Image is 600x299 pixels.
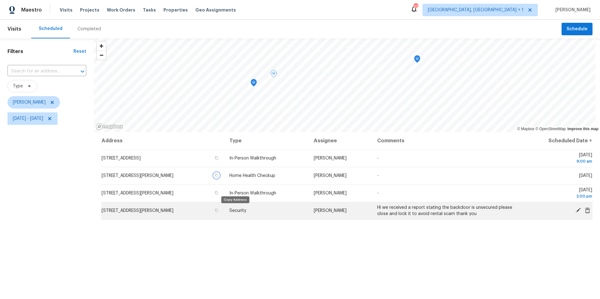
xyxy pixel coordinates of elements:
a: OpenStreetMap [535,127,566,131]
th: Scheduled Date ↑ [520,132,592,149]
div: Map marker [414,55,420,65]
span: [DATE] - [DATE] [13,115,43,122]
a: Improve this map [567,127,598,131]
th: Type [224,132,309,149]
span: - [377,191,379,195]
span: Work Orders [107,7,135,13]
div: Reset [73,48,86,55]
th: Assignee [309,132,372,149]
button: Open [78,67,87,76]
div: 2:00 pm [525,193,592,199]
span: In-Person Walkthrough [229,191,276,195]
span: [STREET_ADDRESS][PERSON_NAME] [102,174,173,178]
div: Completed [77,26,101,32]
span: - [377,174,379,178]
span: [DATE] [579,174,592,178]
span: [DATE] [525,153,592,164]
span: Cancel [583,208,592,213]
span: Hi we received a report stating the backdoor is unsecured please close and lock it to avoid renta... [377,205,512,216]
div: Map marker [271,70,277,80]
h1: Filters [7,48,73,55]
input: Search for an address... [7,66,69,76]
span: Projects [80,7,99,13]
span: Security [229,208,246,213]
span: Schedule [567,25,587,33]
span: Edit [573,208,583,213]
a: Mapbox homepage [96,123,123,130]
span: Visits [60,7,72,13]
button: Zoom in [97,42,106,51]
th: Comments [372,132,520,149]
span: [PERSON_NAME] [314,208,347,213]
div: 9:00 am [525,158,592,164]
span: Visits [7,22,21,36]
span: In-Person Walkthrough [229,156,276,160]
button: Copy Address [214,190,219,196]
span: Properties [163,7,188,13]
span: [STREET_ADDRESS] [102,156,141,160]
span: [PERSON_NAME] [314,156,347,160]
span: - [377,156,379,160]
span: Geo Assignments [195,7,236,13]
span: [PERSON_NAME] [314,191,347,195]
div: 27 [413,4,418,10]
button: Schedule [562,23,592,36]
div: Scheduled [39,26,62,32]
span: [STREET_ADDRESS][PERSON_NAME] [102,208,173,213]
button: Zoom out [97,51,106,60]
span: Maestro [21,7,42,13]
span: [GEOGRAPHIC_DATA], [GEOGRAPHIC_DATA] + 1 [428,7,523,13]
span: [PERSON_NAME] [13,99,46,105]
th: Address [101,132,224,149]
span: [STREET_ADDRESS][PERSON_NAME] [102,191,173,195]
span: Tasks [143,8,156,12]
span: Type [13,83,23,89]
canvas: Map [94,38,595,132]
span: [PERSON_NAME] [314,174,347,178]
span: Home Health Checkup [229,174,275,178]
span: [PERSON_NAME] [553,7,591,13]
span: [DATE] [525,188,592,199]
div: Map marker [251,79,257,89]
a: Mapbox [517,127,534,131]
